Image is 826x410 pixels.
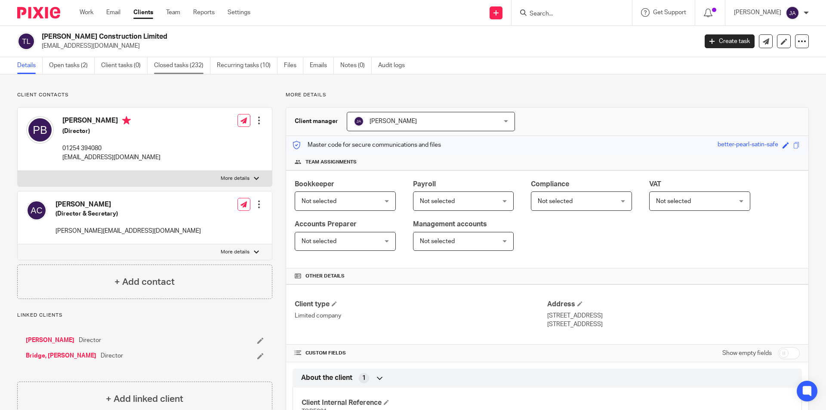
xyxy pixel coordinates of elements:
h4: CUSTOM FIELDS [295,350,547,357]
p: Linked clients [17,312,272,319]
a: Create task [705,34,755,48]
h5: (Director & Secretary) [55,210,201,218]
p: [EMAIL_ADDRESS][DOMAIN_NAME] [62,153,160,162]
h4: [PERSON_NAME] [62,116,160,127]
a: Recurring tasks (10) [217,57,277,74]
img: svg%3E [354,116,364,126]
h2: [PERSON_NAME] Construction Limited [42,32,562,41]
a: Details [17,57,43,74]
p: [STREET_ADDRESS] [547,311,800,320]
a: Client tasks (0) [101,57,148,74]
a: Emails [310,57,334,74]
img: svg%3E [26,200,47,221]
a: Settings [228,8,250,17]
span: Not selected [302,198,336,204]
h4: + Add linked client [106,392,183,406]
img: svg%3E [17,32,35,50]
span: Director [101,351,123,360]
span: Get Support [653,9,686,15]
span: Compliance [531,181,569,188]
h4: Client type [295,300,547,309]
p: [STREET_ADDRESS] [547,320,800,329]
a: Files [284,57,303,74]
p: [EMAIL_ADDRESS][DOMAIN_NAME] [42,42,692,50]
a: Email [106,8,120,17]
span: Not selected [420,198,455,204]
div: better-pearl-satin-safe [718,140,778,150]
a: Clients [133,8,153,17]
h3: Client manager [295,117,338,126]
span: Management accounts [413,221,487,228]
p: Limited company [295,311,547,320]
input: Search [529,10,606,18]
a: Team [166,8,180,17]
h5: (Director) [62,127,160,136]
p: Client contacts [17,92,272,99]
span: Director [79,336,101,345]
a: [PERSON_NAME] [26,336,74,345]
p: 01254 394080 [62,144,160,153]
h4: Client Internal Reference [302,398,547,407]
h4: Address [547,300,800,309]
p: [PERSON_NAME] [734,8,781,17]
a: Closed tasks (232) [154,57,210,74]
span: Not selected [302,238,336,244]
label: Show empty fields [722,349,772,358]
a: Open tasks (2) [49,57,95,74]
span: Not selected [538,198,573,204]
span: Payroll [413,181,436,188]
span: Not selected [656,198,691,204]
a: Audit logs [378,57,411,74]
span: [PERSON_NAME] [370,118,417,124]
span: Not selected [420,238,455,244]
span: Accounts Preparer [295,221,357,228]
span: About the client [301,373,352,382]
a: Reports [193,8,215,17]
p: More details [221,249,250,256]
span: Other details [305,273,345,280]
a: Work [80,8,93,17]
p: More details [286,92,809,99]
i: Primary [122,116,131,125]
span: 1 [362,374,366,382]
p: [PERSON_NAME][EMAIL_ADDRESS][DOMAIN_NAME] [55,227,201,235]
span: Team assignments [305,159,357,166]
img: svg%3E [26,116,54,144]
img: svg%3E [786,6,799,20]
p: More details [221,175,250,182]
h4: [PERSON_NAME] [55,200,201,209]
a: Bridge, [PERSON_NAME] [26,351,96,360]
span: Bookkeeper [295,181,334,188]
h4: + Add contact [114,275,175,289]
p: Master code for secure communications and files [293,141,441,149]
a: Notes (0) [340,57,372,74]
img: Pixie [17,7,60,18]
span: VAT [649,181,661,188]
